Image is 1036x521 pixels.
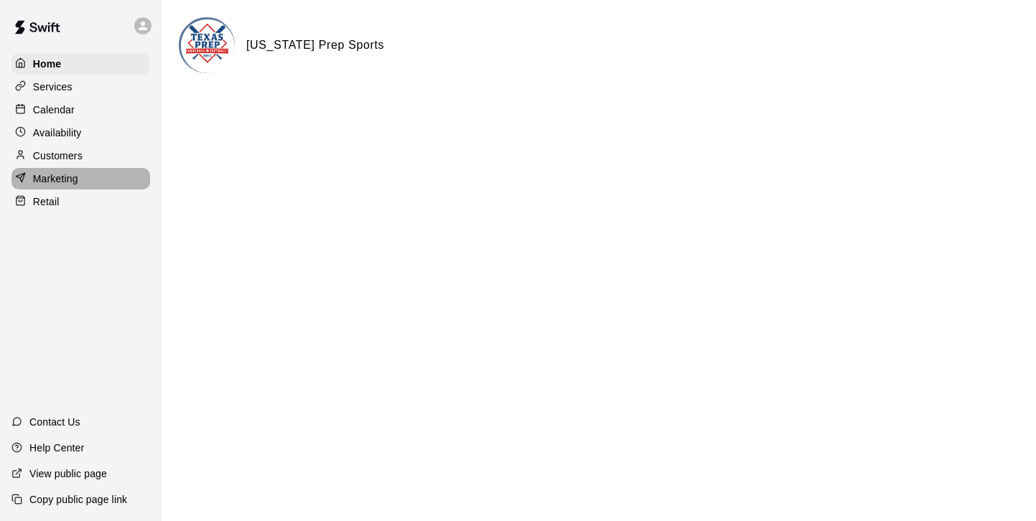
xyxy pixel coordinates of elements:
a: Customers [11,145,150,166]
p: Services [33,80,73,94]
p: Customers [33,149,83,163]
img: Texas Prep Sports logo [181,19,235,73]
a: Services [11,76,150,98]
p: Copy public page link [29,492,127,507]
h6: [US_STATE] Prep Sports [246,36,384,55]
p: Retail [33,194,60,209]
p: Contact Us [29,415,80,429]
a: Home [11,53,150,75]
a: Availability [11,122,150,144]
a: Marketing [11,168,150,189]
p: Availability [33,126,82,140]
a: Retail [11,191,150,212]
a: Calendar [11,99,150,121]
p: Marketing [33,172,78,186]
p: View public page [29,466,107,481]
p: Help Center [29,441,84,455]
p: Home [33,57,62,71]
p: Calendar [33,103,75,117]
